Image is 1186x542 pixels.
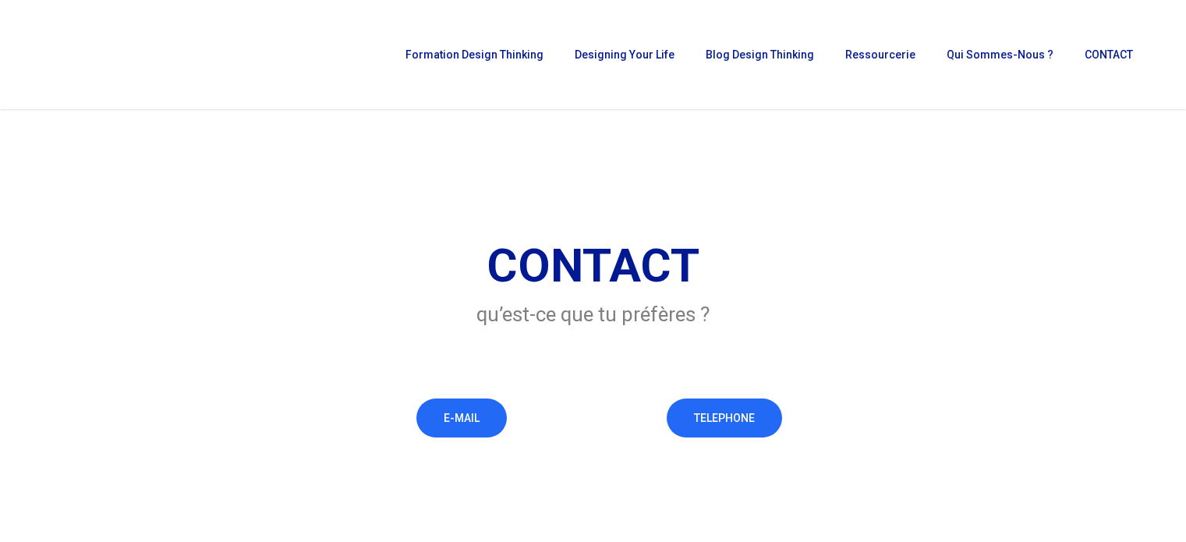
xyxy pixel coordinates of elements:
[444,410,480,426] span: E-MAIL
[845,48,915,61] span: Ressourcerie
[567,49,682,60] a: Designing Your Life
[22,23,186,86] img: French Future Academy
[694,410,755,426] span: TELEPHONE
[1085,48,1133,61] span: CONTACT
[575,48,674,61] span: Designing Your Life
[667,399,782,437] a: TELEPHONE
[706,48,814,61] span: Blog Design Thinking
[405,48,543,61] span: Formation Design Thinking
[947,48,1053,61] span: Qui sommes-nous ?
[398,49,551,60] a: Formation Design Thinking
[698,49,822,60] a: Blog Design Thinking
[416,399,507,437] a: E-MAIL
[79,237,1107,295] h1: CONTACT
[79,300,1107,328] h3: qu’est-ce que tu préfères ?
[939,49,1061,60] a: Qui sommes-nous ?
[1077,49,1141,60] a: CONTACT
[837,49,923,60] a: Ressourcerie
